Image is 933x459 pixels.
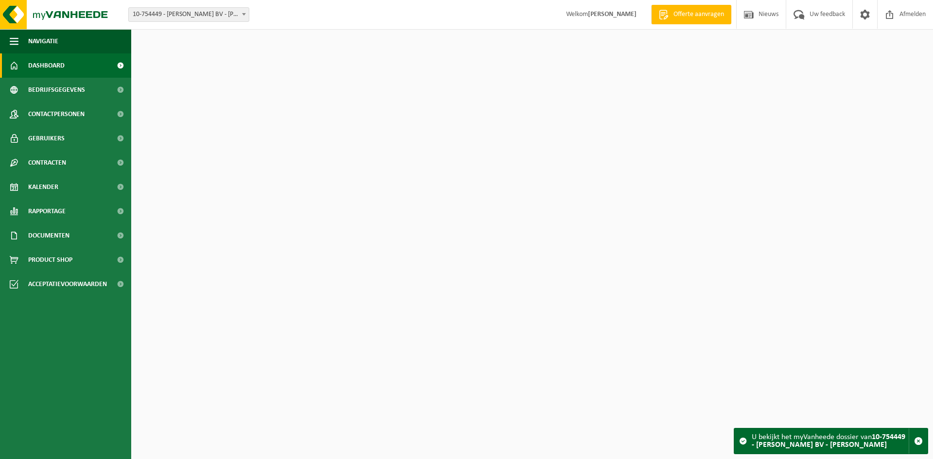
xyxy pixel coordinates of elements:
span: 10-754449 - CARDA BV - NIEL [129,8,249,21]
span: Dashboard [28,53,65,78]
span: Offerte aanvragen [671,10,726,19]
span: Navigatie [28,29,58,53]
span: Contracten [28,151,66,175]
strong: 10-754449 - [PERSON_NAME] BV - [PERSON_NAME] [752,433,905,449]
span: Rapportage [28,199,66,223]
span: Kalender [28,175,58,199]
a: Offerte aanvragen [651,5,731,24]
span: Bedrijfsgegevens [28,78,85,102]
strong: [PERSON_NAME] [588,11,637,18]
span: Gebruikers [28,126,65,151]
span: Documenten [28,223,69,248]
div: U bekijkt het myVanheede dossier van [752,428,909,454]
span: Product Shop [28,248,72,272]
span: Acceptatievoorwaarden [28,272,107,296]
span: 10-754449 - CARDA BV - NIEL [128,7,249,22]
span: Contactpersonen [28,102,85,126]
